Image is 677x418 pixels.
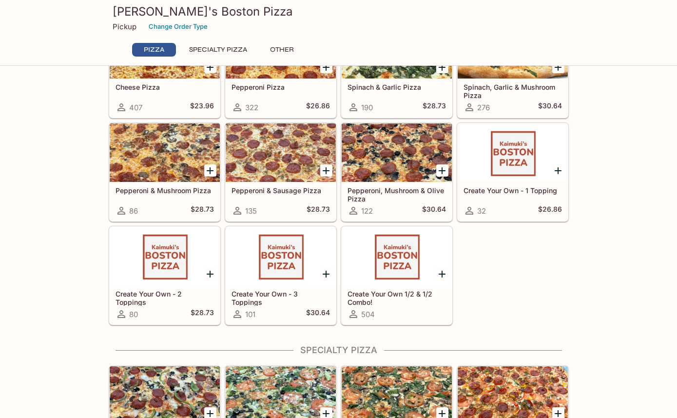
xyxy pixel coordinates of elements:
[342,123,452,182] div: Pepperoni, Mushroom & Olive Pizza
[552,61,564,73] button: Add Spinach, Garlic & Mushroom Pizza
[320,164,332,177] button: Add Pepperoni & Sausage Pizza
[190,101,214,113] h5: $23.96
[113,4,565,19] h3: [PERSON_NAME]'s Boston Pizza
[129,310,138,319] span: 80
[191,205,214,217] h5: $28.73
[191,308,214,320] h5: $28.73
[477,103,490,112] span: 276
[341,20,452,118] a: Spinach & Garlic Pizza190$28.73
[342,227,452,285] div: Create Your Own 1/2 & 1/2 Combo!
[538,205,562,217] h5: $26.86
[232,83,330,91] h5: Pepperoni Pizza
[552,164,564,177] button: Add Create Your Own - 1 Topping
[129,103,142,112] span: 407
[204,164,216,177] button: Add Pepperoni & Mushroom Pizza
[232,186,330,195] h5: Pepperoni & Sausage Pizza
[464,186,562,195] h5: Create Your Own - 1 Topping
[204,61,216,73] button: Add Cheese Pizza
[341,123,452,221] a: Pepperoni, Mushroom & Olive Pizza122$30.64
[307,205,330,217] h5: $28.73
[225,226,336,325] a: Create Your Own - 3 Toppings101$30.64
[538,101,562,113] h5: $30.64
[436,268,448,280] button: Add Create Your Own 1/2 & 1/2 Combo!
[245,103,258,112] span: 322
[110,227,220,285] div: Create Your Own - 2 Toppings
[361,206,373,216] span: 122
[341,226,452,325] a: Create Your Own 1/2 & 1/2 Combo!504
[116,186,214,195] h5: Pepperoni & Mushroom Pizza
[116,83,214,91] h5: Cheese Pizza
[342,20,452,79] div: Spinach & Garlic Pizza
[110,20,220,79] div: Cheese Pizza
[260,43,304,57] button: Other
[361,103,373,112] span: 190
[245,206,257,216] span: 135
[184,43,252,57] button: Specialty Pizza
[204,268,216,280] button: Add Create Your Own - 2 Toppings
[422,205,446,217] h5: $30.64
[458,123,568,182] div: Create Your Own - 1 Topping
[109,226,220,325] a: Create Your Own - 2 Toppings80$28.73
[245,310,255,319] span: 101
[129,206,138,216] span: 86
[320,61,332,73] button: Add Pepperoni Pizza
[226,20,336,79] div: Pepperoni Pizza
[423,101,446,113] h5: $28.73
[457,123,568,221] a: Create Your Own - 1 Topping32$26.86
[225,123,336,221] a: Pepperoni & Sausage Pizza135$28.73
[113,22,136,31] p: Pickup
[226,123,336,182] div: Pepperoni & Sausage Pizza
[109,123,220,221] a: Pepperoni & Mushroom Pizza86$28.73
[320,268,332,280] button: Add Create Your Own - 3 Toppings
[232,290,330,306] h5: Create Your Own - 3 Toppings
[226,227,336,285] div: Create Your Own - 3 Toppings
[144,19,212,34] button: Change Order Type
[109,345,569,356] h4: Specialty Pizza
[348,186,446,202] h5: Pepperoni, Mushroom & Olive Pizza
[436,164,448,177] button: Add Pepperoni, Mushroom & Olive Pizza
[225,20,336,118] a: Pepperoni Pizza322$26.86
[457,20,568,118] a: Spinach, Garlic & Mushroom Pizza276$30.64
[348,83,446,91] h5: Spinach & Garlic Pizza
[436,61,448,73] button: Add Spinach & Garlic Pizza
[477,206,486,216] span: 32
[109,20,220,118] a: Cheese Pizza407$23.96
[348,290,446,306] h5: Create Your Own 1/2 & 1/2 Combo!
[458,20,568,79] div: Spinach, Garlic & Mushroom Pizza
[306,101,330,113] h5: $26.86
[306,308,330,320] h5: $30.64
[110,123,220,182] div: Pepperoni & Mushroom Pizza
[361,310,375,319] span: 504
[132,43,176,57] button: Pizza
[464,83,562,99] h5: Spinach, Garlic & Mushroom Pizza
[116,290,214,306] h5: Create Your Own - 2 Toppings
